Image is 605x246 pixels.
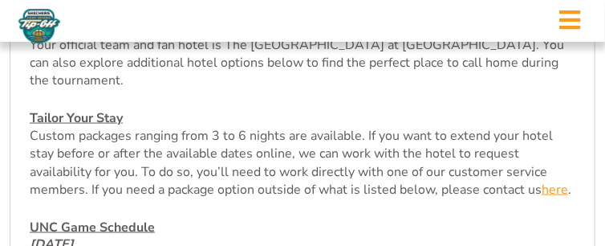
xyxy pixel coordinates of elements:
[542,181,568,199] a: here
[30,109,575,199] p: Custom packages ranging from 3 to 6 nights are available. If you want to extend your hotel stay b...
[16,8,63,44] img: Fort Myers Tip-Off
[30,18,575,90] p: Your official team and fan hotel is The [GEOGRAPHIC_DATA] at [GEOGRAPHIC_DATA]. You can also expl...
[30,219,155,236] u: UNC Game Schedule
[30,109,123,127] u: Tailor Your Stay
